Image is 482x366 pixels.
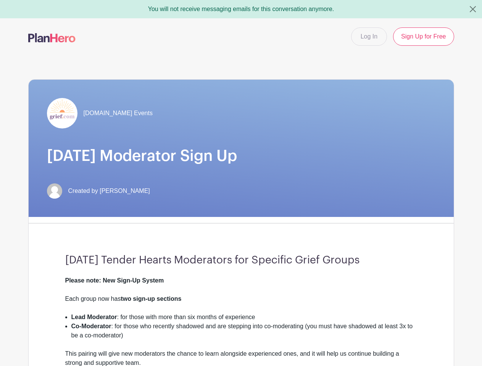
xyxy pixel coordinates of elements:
img: default-ce2991bfa6775e67f084385cd625a349d9dcbb7a52a09fb2fda1e96e2d18dcdb.png [47,183,62,199]
strong: Please note: New Sign-Up System [65,277,164,284]
a: Log In [351,27,387,46]
h3: [DATE] Tender Hearts Moderators for Specific Grief Groups [65,254,417,267]
a: Sign Up for Free [393,27,454,46]
h1: [DATE] Moderator Sign Up [47,147,435,165]
div: Each group now has [65,294,417,313]
span: [DOMAIN_NAME] Events [84,109,153,118]
strong: Lead Moderator [71,314,117,320]
img: logo-507f7623f17ff9eddc593b1ce0a138ce2505c220e1c5a4e2b4648c50719b7d32.svg [28,33,76,42]
li: : for those who recently shadowed and are stepping into co-moderating (you must have shadowed at ... [71,322,417,349]
span: Created by [PERSON_NAME] [68,186,150,196]
strong: Co-Moderator [71,323,111,329]
strong: two sign-up sections [121,295,181,302]
li: : for those with more than six months of experience [71,313,417,322]
img: grief-logo-planhero.png [47,98,77,128]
